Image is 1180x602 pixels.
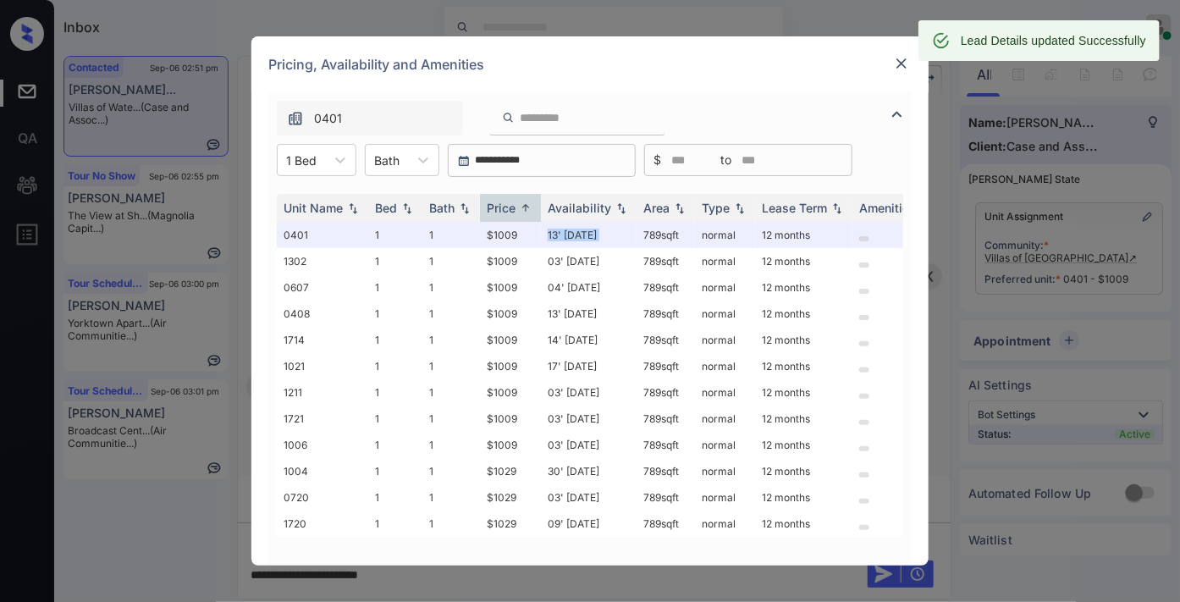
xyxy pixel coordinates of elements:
div: Lead Details updated Successfully [961,25,1146,56]
td: 1 [422,406,480,432]
td: 1 [422,353,480,379]
div: Bath [429,201,455,215]
td: 03' [DATE] [541,379,637,406]
td: 789 sqft [637,248,695,274]
img: icon-zuma [887,104,907,124]
td: 30' [DATE] [541,458,637,484]
span: to [720,151,731,169]
td: 13' [DATE] [541,222,637,248]
td: 12 months [755,248,852,274]
td: normal [695,274,755,301]
td: 1 [422,248,480,274]
td: $1009 [480,432,541,458]
td: 789 sqft [637,379,695,406]
img: sorting [517,202,534,214]
td: 03' [DATE] [541,248,637,274]
td: $1009 [480,248,541,274]
td: 1 [368,511,422,537]
td: 1 [368,406,422,432]
td: 789 sqft [637,301,695,327]
td: 789 sqft [637,458,695,484]
td: 12 months [755,327,852,353]
td: 03' [DATE] [541,406,637,432]
td: normal [695,248,755,274]
div: Type [702,201,730,215]
td: 1721 [277,406,368,432]
td: $1009 [480,274,541,301]
td: 789 sqft [637,353,695,379]
td: 789 sqft [637,432,695,458]
td: 1 [422,274,480,301]
img: sorting [671,202,688,214]
td: 04' [DATE] [541,274,637,301]
td: $1029 [480,511,541,537]
td: 1 [368,248,422,274]
img: sorting [731,202,748,214]
td: 1 [368,222,422,248]
td: 12 months [755,222,852,248]
td: normal [695,484,755,511]
td: 1 [422,484,480,511]
td: 789 sqft [637,511,695,537]
div: Pricing, Availability and Amenities [251,36,929,92]
td: 789 sqft [637,327,695,353]
td: 0607 [277,274,368,301]
td: 12 months [755,406,852,432]
td: 1714 [277,327,368,353]
td: $1009 [480,222,541,248]
td: 0401 [277,222,368,248]
div: Bed [375,201,397,215]
img: sorting [456,202,473,214]
td: 1302 [277,248,368,274]
img: sorting [829,202,846,214]
td: 0408 [277,301,368,327]
img: icon-zuma [502,110,515,125]
td: $1009 [480,406,541,432]
td: 1720 [277,511,368,537]
td: 1 [368,379,422,406]
div: Lease Term [762,201,827,215]
td: normal [695,222,755,248]
div: Availability [548,201,611,215]
td: 14' [DATE] [541,327,637,353]
td: 1006 [277,432,368,458]
img: close [893,55,910,72]
td: 12 months [755,301,852,327]
td: 1211 [277,379,368,406]
td: 0720 [277,484,368,511]
td: 12 months [755,274,852,301]
td: 12 months [755,511,852,537]
td: $1029 [480,458,541,484]
td: 789 sqft [637,274,695,301]
div: Unit Name [284,201,343,215]
div: Price [487,201,516,215]
td: 789 sqft [637,406,695,432]
td: 789 sqft [637,484,695,511]
td: 17' [DATE] [541,353,637,379]
td: normal [695,379,755,406]
div: Area [643,201,670,215]
td: 1 [422,432,480,458]
td: $1009 [480,353,541,379]
td: normal [695,301,755,327]
td: 1 [422,458,480,484]
td: $1029 [480,484,541,511]
td: 1 [422,379,480,406]
td: $1009 [480,327,541,353]
td: 789 sqft [637,222,695,248]
span: 0401 [314,109,342,128]
td: normal [695,353,755,379]
td: 1004 [277,458,368,484]
td: normal [695,511,755,537]
td: normal [695,327,755,353]
span: $ [653,151,661,169]
td: 13' [DATE] [541,301,637,327]
img: icon-zuma [287,110,304,127]
td: 1 [368,432,422,458]
td: 12 months [755,353,852,379]
div: Amenities [859,201,916,215]
td: 12 months [755,379,852,406]
td: 1 [422,301,480,327]
td: 12 months [755,484,852,511]
td: 1 [422,511,480,537]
